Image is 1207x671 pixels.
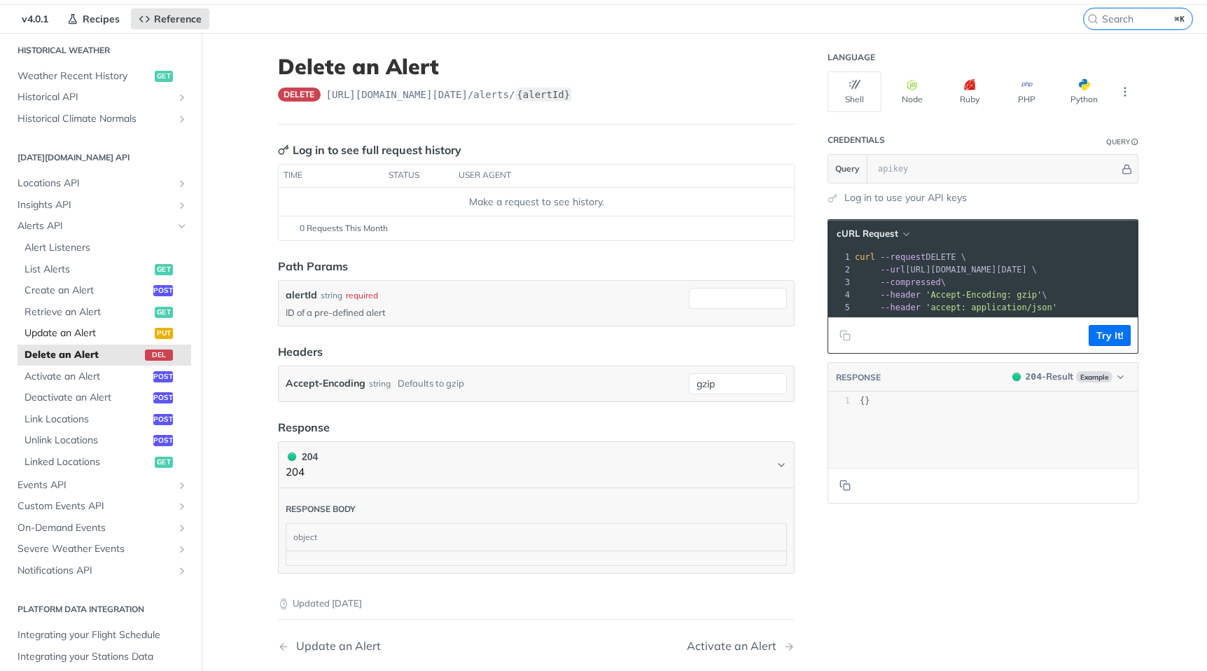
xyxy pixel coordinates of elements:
a: Linked Locationsget [18,452,191,473]
div: 5 [828,301,852,314]
span: Insights API [18,198,173,212]
button: Show subpages for Historical API [176,92,188,103]
button: Python [1057,71,1111,112]
nav: Pagination Controls [278,625,795,667]
a: Retrieve an Alertget [18,302,191,323]
button: Show subpages for Historical Climate Normals [176,113,188,125]
div: required [346,289,378,302]
div: 204 [286,449,318,464]
span: 204 [1026,371,1042,382]
span: post [153,414,173,425]
div: Language [828,52,875,63]
span: --header [880,303,921,312]
span: Example [1076,371,1112,382]
div: Update an Alert [289,639,381,653]
a: Custom Events APIShow subpages for Custom Events API [11,496,191,517]
div: - Result [1026,370,1073,384]
button: Show subpages for Notifications API [176,565,188,576]
button: Try It! [1089,325,1131,346]
button: PHP [1000,71,1054,112]
p: ID of a pre-defined alert [286,306,683,319]
th: status [384,165,454,187]
div: Response [278,419,330,436]
a: Recipes [60,8,127,29]
span: 204 [1012,373,1021,381]
button: cURL Request [832,227,914,241]
span: Locations API [18,177,173,191]
button: Query [828,155,867,183]
a: Update an Alertput [18,323,191,344]
span: 0 Requests This Month [300,222,388,235]
span: v4.0.1 [14,8,56,29]
label: {alertId} [515,88,571,102]
input: apikey [871,155,1119,183]
svg: Key [278,144,289,155]
h2: Historical Weather [11,44,191,57]
div: Defaults to gzip [398,373,464,394]
a: On-Demand EventsShow subpages for On-Demand Events [11,518,191,539]
kbd: ⌘K [1171,12,1189,26]
button: Copy to clipboard [835,475,855,496]
div: object [286,524,783,551]
span: Notifications API [18,564,173,578]
a: Historical Climate NormalsShow subpages for Historical Climate Normals [11,109,191,130]
span: Events API [18,478,173,492]
button: More Languages [1115,81,1136,102]
a: Previous Page: Update an Alert [278,639,499,653]
i: Information [1131,139,1138,146]
div: Activate an Alert [687,639,783,653]
span: cURL Request [837,228,898,240]
button: Show subpages for Severe Weather Events [176,544,188,555]
a: Notifications APIShow subpages for Notifications API [11,560,191,581]
span: get [155,71,173,82]
button: Show subpages for On-Demand Events [176,523,188,534]
button: Node [885,71,939,112]
a: Next Page: Activate an Alert [687,639,795,653]
span: Query [835,162,860,175]
button: Show subpages for Insights API [176,200,188,211]
a: Alerts APIHide subpages for Alerts API [11,216,191,237]
a: Severe Weather EventsShow subpages for Severe Weather Events [11,539,191,560]
span: --header [880,290,921,300]
span: Alerts API [18,219,173,233]
a: Deactivate an Alertpost [18,387,191,408]
span: get [155,307,173,318]
span: get [155,264,173,275]
div: 2 [828,263,852,276]
a: Activate an Alertpost [18,366,191,387]
div: Credentials [828,134,885,146]
button: 204 204204 [286,449,787,480]
span: --url [880,265,905,275]
svg: Search [1087,13,1098,25]
span: del [145,350,173,361]
div: Path Params [278,258,348,275]
button: RESPONSE [835,371,881,385]
span: Severe Weather Events [18,542,173,556]
label: Accept-Encoding [286,373,365,394]
h1: Delete an Alert [278,54,795,79]
div: 4 [828,289,852,301]
div: 1 [828,395,850,407]
a: Weather Recent Historyget [11,66,191,87]
span: Integrating your Stations Data [18,650,188,664]
span: 'accept: application/json' [926,303,1057,312]
div: Query [1106,137,1130,147]
button: Hide subpages for Alerts API [176,221,188,232]
span: Deactivate an Alert [25,391,150,405]
a: Reference [131,8,209,29]
span: Reference [154,13,202,25]
svg: More ellipsis [1119,85,1131,98]
a: Integrating your Stations Data [11,646,191,667]
span: post [153,371,173,382]
span: \ [855,277,946,287]
span: Linked Locations [25,455,151,469]
svg: Chevron [776,459,787,471]
div: 1 [828,251,852,263]
span: --request [880,252,926,262]
span: Weather Recent History [18,69,151,83]
span: Alert Listeners [25,241,188,255]
a: Alert Listeners [18,237,191,258]
span: https://api.tomorrow.io/v4/alerts/{alertId} [326,88,573,102]
span: post [153,435,173,446]
a: Delete an Alertdel [18,345,191,366]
